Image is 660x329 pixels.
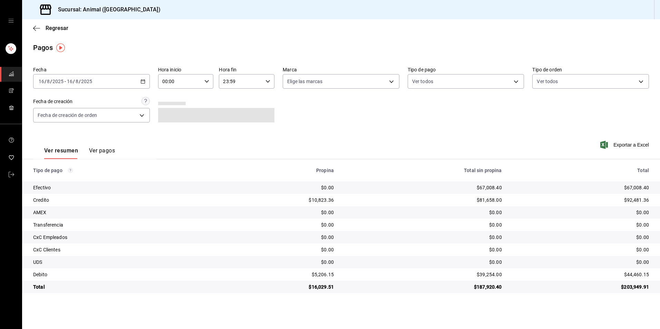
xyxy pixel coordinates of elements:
[221,184,334,191] div: $0.00
[79,79,81,84] span: /
[33,42,53,53] div: Pagos
[158,67,214,72] label: Hora inicio
[33,184,210,191] div: Efectivo
[602,141,649,149] button: Exportar a Excel
[537,78,558,85] span: Ver todos
[345,259,502,266] div: $0.00
[33,67,150,72] label: Fecha
[52,79,64,84] input: ----
[513,283,649,290] div: $203,949.91
[221,234,334,241] div: $0.00
[73,79,75,84] span: /
[38,112,97,119] span: Fecha de creación de orden
[513,271,649,278] div: $44,460.15
[532,67,649,72] label: Tipo de orden
[33,25,68,31] button: Regresar
[345,209,502,216] div: $0.00
[513,168,649,173] div: Total
[46,25,68,31] span: Regresar
[89,147,115,159] button: Ver pagos
[513,197,649,203] div: $92,481.36
[45,79,47,84] span: /
[513,246,649,253] div: $0.00
[33,271,210,278] div: Debito
[65,79,66,84] span: -
[68,168,73,173] svg: Los pagos realizados con Pay y otras terminales son montos brutos.
[81,79,93,84] input: ----
[44,147,115,159] div: navigation tabs
[52,6,161,14] h3: Sucursal: Animal ([GEOGRAPHIC_DATA])
[33,246,210,253] div: CxC Clientes
[8,18,14,23] button: open drawer
[408,67,524,72] label: Tipo de pago
[33,197,210,203] div: Credito
[47,79,50,84] input: --
[513,221,649,228] div: $0.00
[75,79,79,84] input: --
[287,78,322,85] span: Elige las marcas
[345,168,502,173] div: Total sin propina
[56,43,65,52] img: Tooltip marker
[345,271,502,278] div: $39,254.00
[33,209,210,216] div: AMEX
[221,197,334,203] div: $10,823.36
[33,98,72,105] div: Fecha de creación
[67,79,73,84] input: --
[33,259,210,266] div: UDS
[38,79,45,84] input: --
[50,79,52,84] span: /
[345,246,502,253] div: $0.00
[33,234,210,241] div: CxC Empleados
[513,234,649,241] div: $0.00
[44,147,78,159] button: Ver resumen
[33,283,210,290] div: Total
[345,221,502,228] div: $0.00
[221,209,334,216] div: $0.00
[221,271,334,278] div: $5,206.15
[283,67,399,72] label: Marca
[221,259,334,266] div: $0.00
[221,168,334,173] div: Propina
[412,78,433,85] span: Ver todos
[221,221,334,228] div: $0.00
[345,197,502,203] div: $81,658.00
[345,234,502,241] div: $0.00
[219,67,274,72] label: Hora fin
[513,184,649,191] div: $67,008.40
[513,209,649,216] div: $0.00
[33,221,210,228] div: Transferencia
[345,184,502,191] div: $67,008.40
[221,283,334,290] div: $16,029.51
[345,283,502,290] div: $187,920.40
[221,246,334,253] div: $0.00
[33,168,210,173] div: Tipo de pago
[513,259,649,266] div: $0.00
